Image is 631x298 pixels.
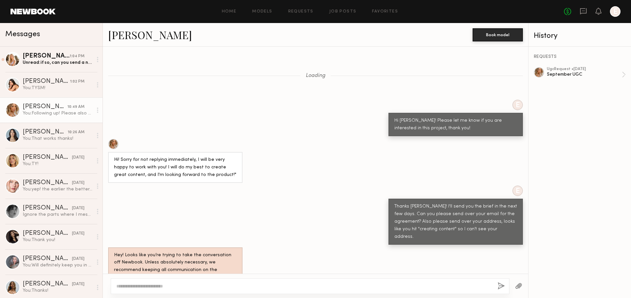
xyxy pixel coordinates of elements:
[72,256,84,262] div: [DATE]
[23,78,70,85] div: [PERSON_NAME]
[372,10,398,14] a: Favorites
[72,281,84,287] div: [DATE]
[23,180,72,186] div: [PERSON_NAME]
[72,231,84,237] div: [DATE]
[547,67,622,71] div: ugc Request • [DATE]
[394,117,517,132] div: Hi [PERSON_NAME]! Please let me know if you are interested in this project, thank you!
[534,55,626,59] div: REQUESTS
[23,136,93,142] div: You: That works thanks!
[534,32,626,40] div: History
[114,156,237,179] div: Hi! Sorry for not replying immediately, I will be very happy to work with you! I will do my best ...
[23,287,93,294] div: You: Thanks!
[114,252,237,282] div: Hey! Looks like you’re trying to take the conversation off Newbook. Unless absolutely necessary, ...
[23,53,70,60] div: [PERSON_NAME]
[222,10,237,14] a: Home
[23,129,68,136] div: [PERSON_NAME]
[610,6,620,17] a: E
[288,10,314,14] a: Requests
[23,237,93,243] div: You: Thank you!
[23,110,93,116] div: You: Following up! Please also sign the agreement, it's coming from [GEOGRAPHIC_DATA]
[23,161,93,167] div: You: TY!
[394,203,517,241] div: Thanks [PERSON_NAME]! I'll send you the brief in the next few days. Can you please send over your...
[23,205,72,211] div: [PERSON_NAME]
[5,31,40,38] span: Messages
[72,155,84,161] div: [DATE]
[23,281,72,287] div: [PERSON_NAME]
[23,262,93,268] div: You: Will definitely keep you in mind :)
[306,73,325,79] span: Loading
[23,230,72,237] div: [PERSON_NAME]
[23,211,93,218] div: Ignore the parts where I mess up the gel Lolol but wanted to give you guys the full clips in case...
[547,71,622,78] div: September UGC
[23,256,72,262] div: [PERSON_NAME]
[70,79,84,85] div: 1:02 PM
[23,104,67,110] div: [PERSON_NAME]
[329,10,357,14] a: Job Posts
[23,154,72,161] div: [PERSON_NAME]
[67,104,84,110] div: 10:49 AM
[473,28,523,41] button: Book model
[72,205,84,211] div: [DATE]
[68,129,84,136] div: 10:26 AM
[72,180,84,186] div: [DATE]
[23,60,93,66] div: Unread: if so, can you send a new contract?
[547,67,626,82] a: ugcRequest •[DATE]September UGC
[70,53,84,60] div: 1:04 PM
[108,28,192,42] a: [PERSON_NAME]
[23,85,93,91] div: You: TYSM!
[23,186,93,192] div: You: yep! the earlier the better, thanks!
[252,10,272,14] a: Models
[473,32,523,37] a: Book model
